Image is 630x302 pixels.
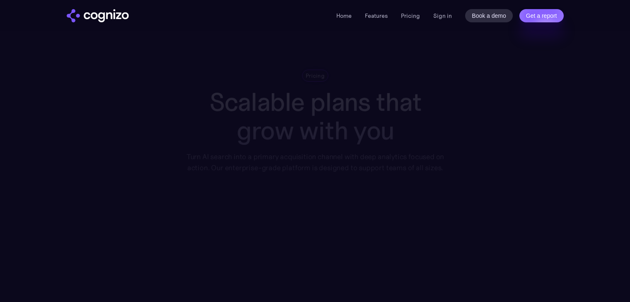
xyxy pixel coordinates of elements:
div: Pricing [306,72,325,79]
a: Book a demo [465,9,513,22]
a: Home [336,12,352,19]
a: home [67,9,129,22]
a: Sign in [433,11,452,21]
a: Pricing [401,12,420,19]
div: Turn AI search into a primary acquisition channel with deep analytics focused on action. Our ente... [180,151,449,173]
img: cognizo logo [67,9,129,22]
h1: Scalable plans that grow with you [180,88,449,145]
a: Get a report [519,9,564,22]
a: Features [365,12,388,19]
